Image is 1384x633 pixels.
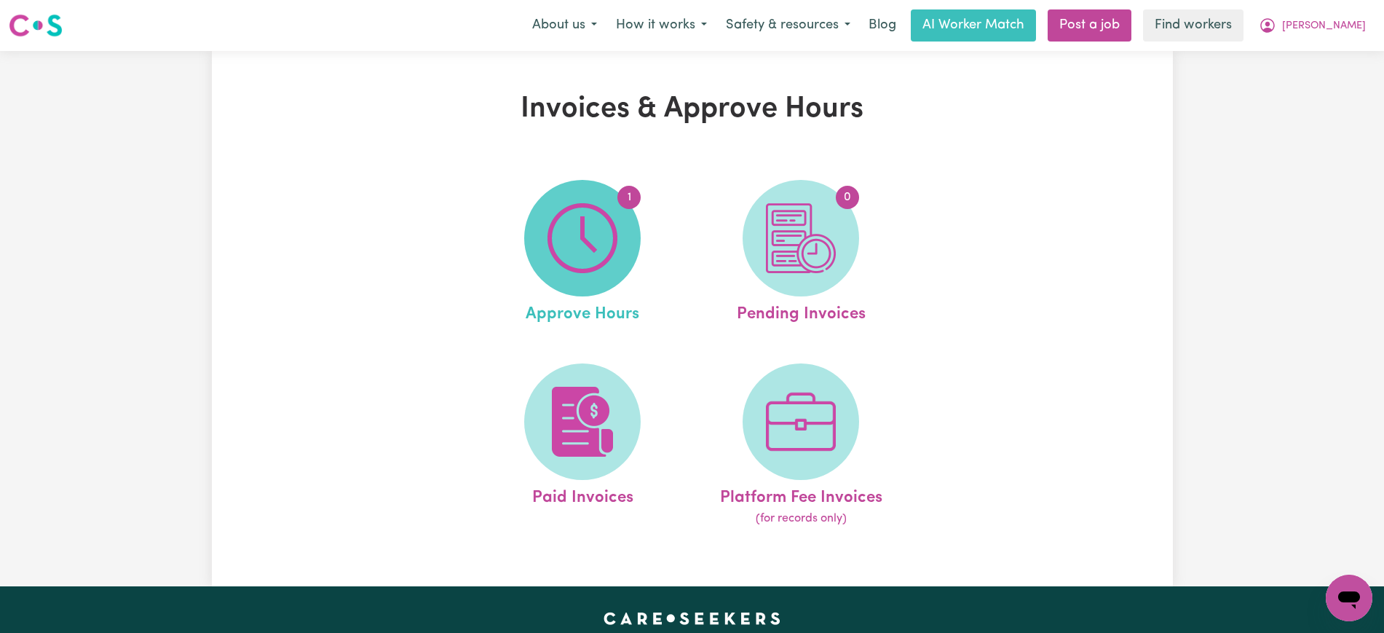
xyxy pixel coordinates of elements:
span: 1 [617,186,641,209]
a: Pending Invoices [696,180,906,327]
span: 0 [836,186,859,209]
button: Safety & resources [716,10,860,41]
span: (for records only) [756,510,847,527]
span: Paid Invoices [532,480,633,511]
h1: Invoices & Approve Hours [381,92,1004,127]
span: Platform Fee Invoices [720,480,882,511]
a: Platform Fee Invoices(for records only) [696,363,906,528]
img: Careseekers logo [9,12,63,39]
a: Careseekers logo [9,9,63,42]
button: How it works [606,10,716,41]
a: Post a job [1048,9,1131,42]
a: Careseekers home page [604,613,780,624]
span: Pending Invoices [737,296,866,327]
a: Find workers [1143,9,1243,42]
a: AI Worker Match [911,9,1036,42]
span: Approve Hours [526,296,639,327]
a: Blog [860,9,905,42]
a: Paid Invoices [478,363,687,528]
span: [PERSON_NAME] [1282,18,1366,34]
iframe: Button to launch messaging window [1326,575,1372,621]
button: About us [523,10,606,41]
button: My Account [1249,10,1375,41]
a: Approve Hours [478,180,687,327]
